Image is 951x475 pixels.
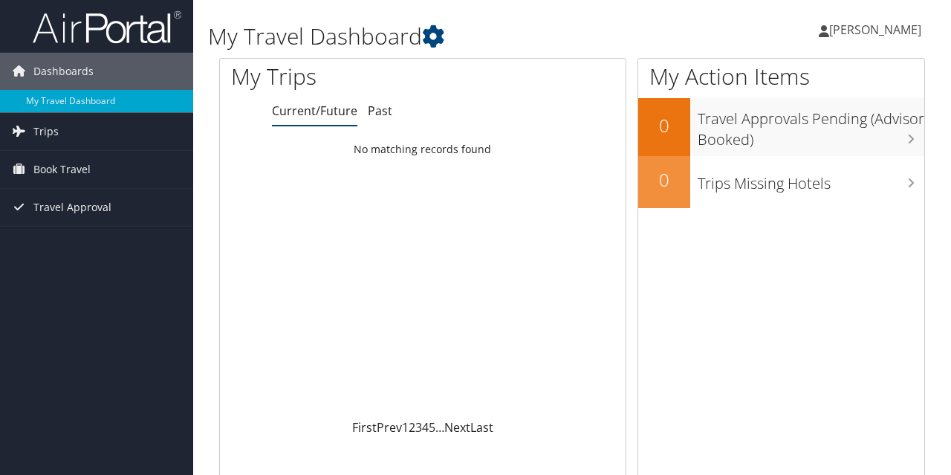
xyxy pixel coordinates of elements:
[368,103,392,119] a: Past
[409,419,415,436] a: 2
[444,419,470,436] a: Next
[402,419,409,436] a: 1
[698,166,924,194] h3: Trips Missing Hotels
[33,53,94,90] span: Dashboards
[377,419,402,436] a: Prev
[470,419,493,436] a: Last
[819,7,936,52] a: [PERSON_NAME]
[415,419,422,436] a: 3
[272,103,357,119] a: Current/Future
[638,167,690,193] h2: 0
[435,419,444,436] span: …
[422,419,429,436] a: 4
[638,113,690,138] h2: 0
[33,113,59,150] span: Trips
[352,419,377,436] a: First
[638,156,924,208] a: 0Trips Missing Hotels
[698,101,924,150] h3: Travel Approvals Pending (Advisor Booked)
[231,61,445,92] h1: My Trips
[33,151,91,188] span: Book Travel
[220,136,626,163] td: No matching records found
[638,98,924,155] a: 0Travel Approvals Pending (Advisor Booked)
[33,10,181,45] img: airportal-logo.png
[829,22,921,38] span: [PERSON_NAME]
[638,61,924,92] h1: My Action Items
[208,21,693,52] h1: My Travel Dashboard
[429,419,435,436] a: 5
[33,189,111,226] span: Travel Approval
